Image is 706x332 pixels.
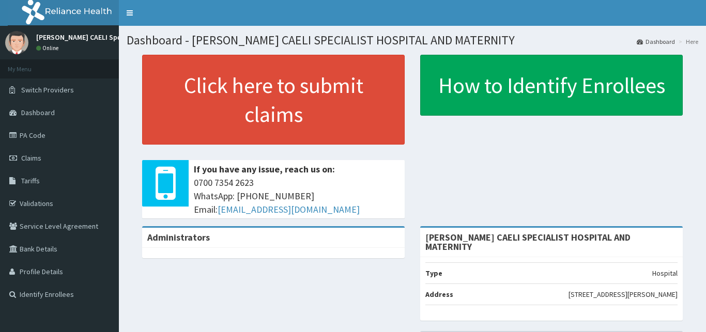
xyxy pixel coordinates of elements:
[21,108,55,117] span: Dashboard
[5,31,28,54] img: User Image
[21,176,40,185] span: Tariffs
[21,85,74,94] span: Switch Providers
[194,163,335,175] b: If you have any issue, reach us on:
[637,37,675,46] a: Dashboard
[194,176,400,216] span: 0700 7354 2623 WhatsApp: [PHONE_NUMBER] Email:
[420,55,683,116] a: How to Identify Enrollees
[142,55,405,145] a: Click here to submit claims
[36,34,218,41] p: [PERSON_NAME] CAELI Specialist Hospital and Maternity
[652,268,678,278] p: Hospital
[21,153,41,163] span: Claims
[127,34,698,47] h1: Dashboard - [PERSON_NAME] CAELI SPECIALIST HOSPITAL AND MATERNITY
[569,289,678,299] p: [STREET_ADDRESS][PERSON_NAME]
[218,203,360,215] a: [EMAIL_ADDRESS][DOMAIN_NAME]
[36,44,61,52] a: Online
[425,290,453,299] b: Address
[425,268,442,278] b: Type
[425,231,631,252] strong: [PERSON_NAME] CAELI SPECIALIST HOSPITAL AND MATERNITY
[676,37,698,46] li: Here
[147,231,210,243] b: Administrators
